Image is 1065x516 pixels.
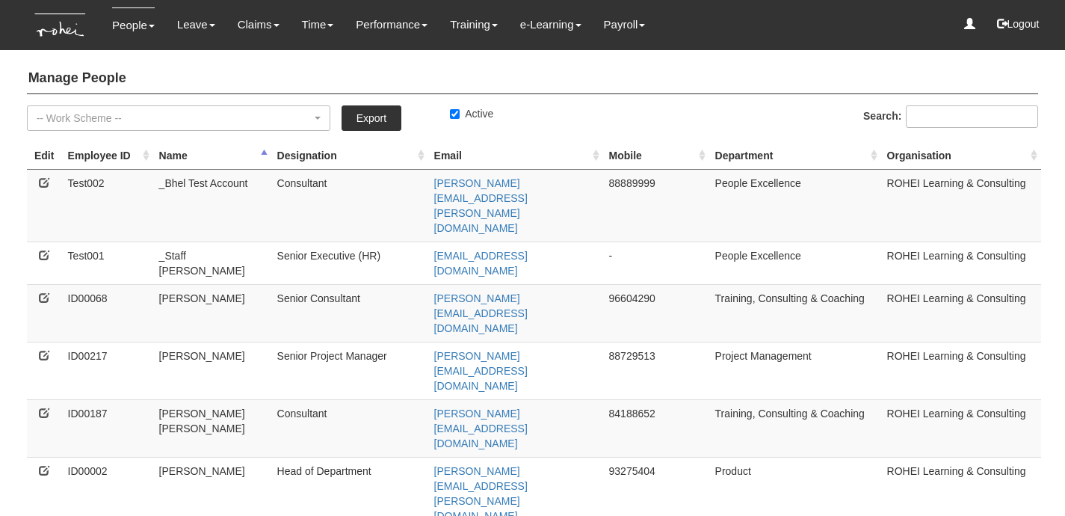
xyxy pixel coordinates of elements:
[520,7,581,42] a: e-Learning
[428,142,603,170] th: Email : activate to sort column ascending
[177,7,215,42] a: Leave
[434,250,528,277] a: [EMAIL_ADDRESS][DOMAIN_NAME]
[271,142,428,170] th: Designation : activate to sort column ascending
[434,350,528,392] a: [PERSON_NAME][EMAIL_ADDRESS][DOMAIN_NAME]
[881,342,1041,399] td: ROHEI Learning & Consulting
[271,169,428,242] td: Consultant
[604,7,646,42] a: Payroll
[881,284,1041,342] td: ROHEI Learning & Consulting
[603,284,709,342] td: 96604290
[271,399,428,457] td: Consultant
[62,169,153,242] td: Test002
[863,105,1038,128] label: Search:
[62,399,153,457] td: ID00187
[603,169,709,242] td: 88889999
[434,408,528,449] a: [PERSON_NAME][EMAIL_ADDRESS][DOMAIN_NAME]
[709,142,881,170] th: Department : activate to sort column ascending
[434,177,528,234] a: [PERSON_NAME][EMAIL_ADDRESS][PERSON_NAME][DOMAIN_NAME]
[62,284,153,342] td: ID00068
[881,242,1041,284] td: ROHEI Learning & Consulting
[881,142,1041,170] th: Organisation : activate to sort column ascending
[153,342,271,399] td: [PERSON_NAME]
[271,284,428,342] td: Senior Consultant
[881,169,1041,242] td: ROHEI Learning & Consulting
[450,109,460,119] input: Active
[153,169,271,242] td: _Bhel Test Account
[112,7,155,43] a: People
[37,111,312,126] div: -- Work Scheme --
[709,242,881,284] td: People Excellence
[302,7,334,42] a: Time
[27,64,1039,94] h4: Manage People
[709,342,881,399] td: Project Management
[450,106,493,121] label: Active
[356,7,427,42] a: Performance
[238,7,280,42] a: Claims
[62,342,153,399] td: ID00217
[709,169,881,242] td: People Excellence
[709,399,881,457] td: Training, Consulting & Coaching
[62,142,153,170] th: Employee ID: activate to sort column ascending
[271,342,428,399] td: Senior Project Manager
[27,142,62,170] th: Edit
[153,284,271,342] td: [PERSON_NAME]
[603,142,709,170] th: Mobile : activate to sort column ascending
[987,6,1050,42] button: Logout
[434,292,528,334] a: [PERSON_NAME][EMAIL_ADDRESS][DOMAIN_NAME]
[881,399,1041,457] td: ROHEI Learning & Consulting
[450,7,498,42] a: Training
[603,342,709,399] td: 88729513
[709,284,881,342] td: Training, Consulting & Coaching
[153,242,271,284] td: _Staff [PERSON_NAME]
[603,399,709,457] td: 84188652
[153,142,271,170] th: Name : activate to sort column descending
[153,399,271,457] td: [PERSON_NAME] [PERSON_NAME]
[906,105,1038,128] input: Search:
[62,242,153,284] td: Test001
[342,105,401,131] a: Export
[27,105,330,131] button: -- Work Scheme --
[603,242,709,284] td: -
[271,242,428,284] td: Senior Executive (HR)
